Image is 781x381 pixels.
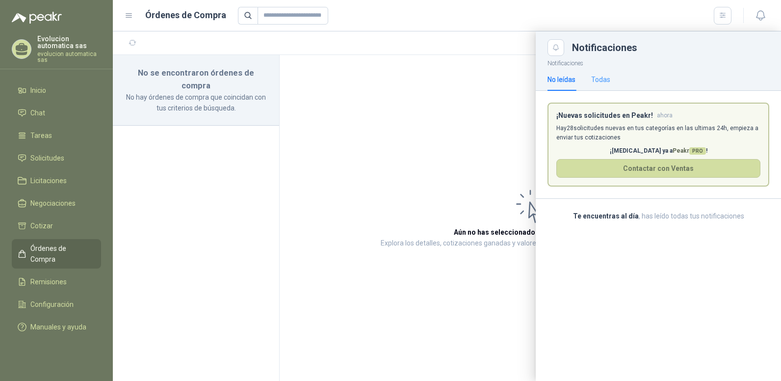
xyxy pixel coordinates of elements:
p: Notificaciones [536,56,781,68]
a: Tareas [12,126,101,145]
img: Logo peakr [12,12,62,24]
h3: ¡Nuevas solicitudes en Peakr! [556,111,653,120]
span: Remisiones [30,276,67,287]
span: Negociaciones [30,198,76,209]
a: Solicitudes [12,149,101,167]
a: Inicio [12,81,101,100]
span: Chat [30,108,45,118]
p: Hay 28 solicitudes nuevas en tus categorías en las ultimas 24h, empieza a enviar tus cotizaciones [556,124,760,142]
a: Licitaciones [12,171,101,190]
div: Notificaciones [572,43,769,53]
span: Cotizar [30,220,53,231]
span: Órdenes de Compra [30,243,92,265]
span: Tareas [30,130,52,141]
a: Cotizar [12,217,101,235]
a: Órdenes de Compra [12,239,101,269]
b: Te encuentras al día [573,212,639,220]
button: Contactar con Ventas [556,159,760,178]
p: , has leído todas tus notificaciones [547,211,769,221]
p: evolucion automatica sas [37,51,101,63]
a: Manuales y ayuda [12,318,101,336]
div: No leídas [547,74,575,85]
h1: Órdenes de Compra [145,8,226,22]
span: ahora [657,111,673,120]
a: Negociaciones [12,194,101,213]
span: Solicitudes [30,153,64,163]
span: Inicio [30,85,46,96]
p: Evolucion automatica sas [37,35,101,49]
p: ¡[MEDICAL_DATA] ya a ! [556,146,760,156]
a: Chat [12,104,101,122]
div: Todas [591,74,610,85]
span: Licitaciones [30,175,67,186]
span: Configuración [30,299,74,310]
button: Close [547,39,564,56]
span: Peakr [673,147,706,154]
a: Configuración [12,295,101,314]
span: PRO [689,147,706,155]
span: Manuales y ayuda [30,322,86,332]
a: Remisiones [12,272,101,291]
